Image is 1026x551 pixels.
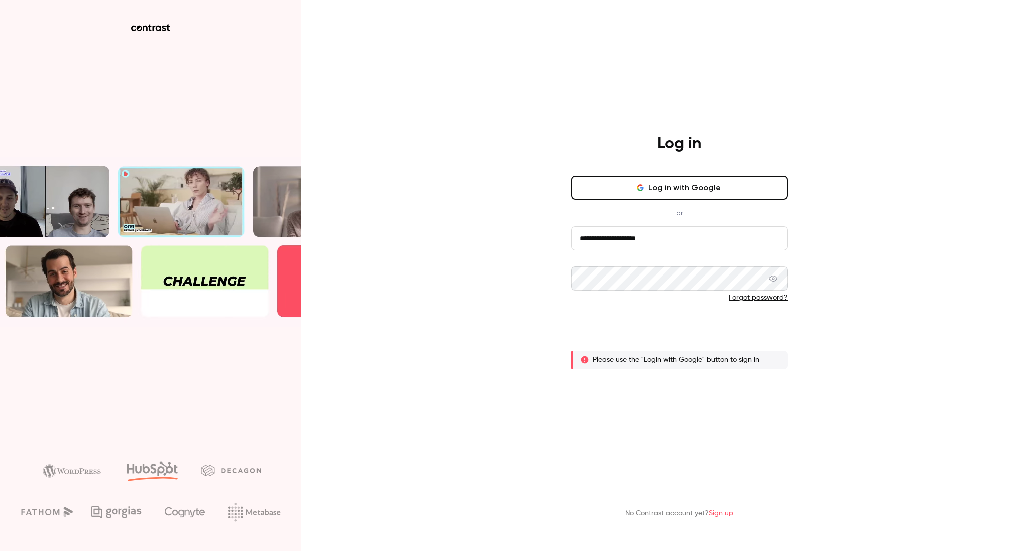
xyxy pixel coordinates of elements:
p: Please use the "Login with Google" button to sign in [593,355,759,365]
span: or [671,208,688,218]
h4: Log in [657,134,701,154]
p: No Contrast account yet? [625,508,733,519]
a: Forgot password? [729,294,788,301]
img: decagon [201,465,261,476]
a: Sign up [709,510,733,517]
button: Log in [571,319,788,343]
button: Log in with Google [571,176,788,200]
